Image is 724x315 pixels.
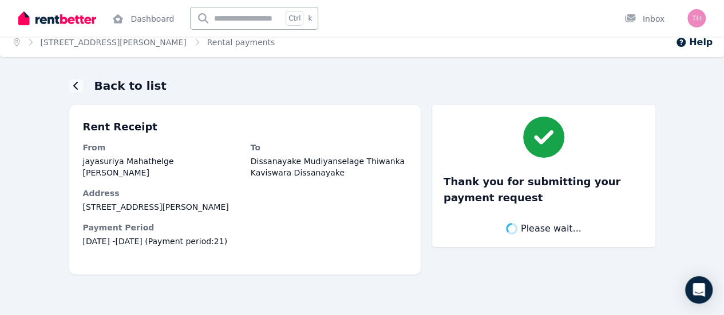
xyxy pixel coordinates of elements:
span: k [308,14,312,23]
button: Help [675,35,713,49]
h3: Thank you for submitting your payment request [444,174,644,206]
dt: From [83,142,239,153]
span: Please wait... [521,222,581,236]
img: RentBetter [18,10,96,27]
span: Ctrl [286,11,303,26]
dt: To [251,142,407,153]
p: Rent Receipt [83,119,407,135]
img: Dissanayake Mudiyanselage Thiwanka Kaviswara Dissanayake [687,9,706,27]
div: Open Intercom Messenger [685,276,713,304]
span: [DATE] - [DATE] (Payment period: 21 ) [83,236,407,247]
dd: Dissanayake Mudiyanselage Thiwanka Kaviswara Dissanayake [251,155,407,178]
a: [STREET_ADDRESS][PERSON_NAME] [41,38,187,47]
h1: Back to list [94,78,167,94]
div: Inbox [624,13,664,25]
dt: Address [83,188,407,199]
dd: jayasuriya Mahathelge [PERSON_NAME] [83,155,239,178]
dd: [STREET_ADDRESS][PERSON_NAME] [83,201,407,213]
span: Rental payments [207,37,275,48]
dt: Payment Period [83,222,407,233]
